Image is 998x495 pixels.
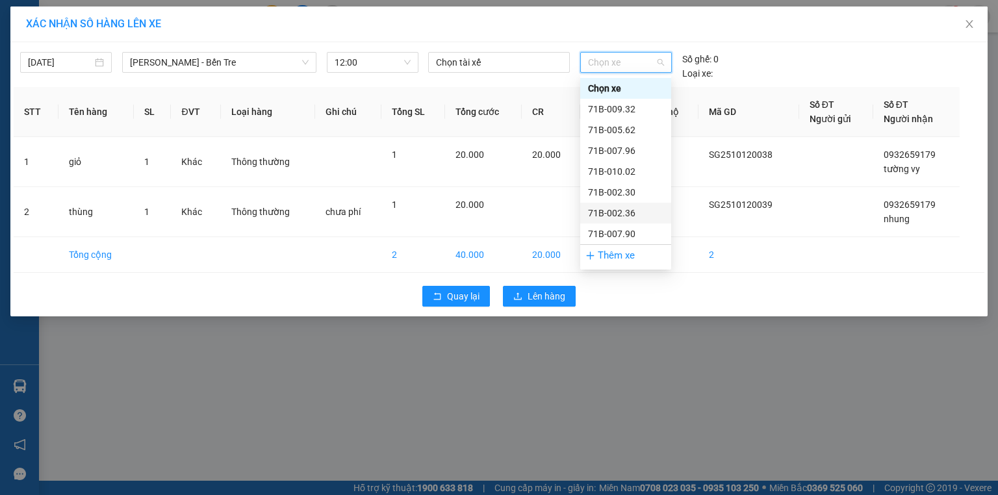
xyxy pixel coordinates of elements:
[392,199,397,210] span: 1
[422,286,490,307] button: rollbackQuay lại
[709,199,773,210] span: SG2510120039
[884,164,920,174] span: tường vy
[532,149,561,160] span: 20.000
[134,87,171,137] th: SL
[585,251,595,260] span: plus
[335,53,411,72] span: 12:00
[445,87,522,137] th: Tổng cước
[588,102,663,116] div: 71B-009.32
[455,199,484,210] span: 20.000
[58,187,134,237] td: thùng
[171,137,220,187] td: Khác
[455,149,484,160] span: 20.000
[580,140,671,161] div: 71B-007.96
[28,55,92,70] input: 12/10/2025
[58,87,134,137] th: Tên hàng
[503,286,576,307] button: uploadLên hàng
[528,289,565,303] span: Lên hàng
[884,199,936,210] span: 0932659179
[810,114,851,124] span: Người gửi
[580,203,671,223] div: 71B-002.36
[964,19,975,29] span: close
[14,137,58,187] td: 1
[144,207,149,217] span: 1
[301,58,309,66] span: down
[884,99,908,110] span: Số ĐT
[221,87,315,137] th: Loại hàng
[14,187,58,237] td: 2
[580,182,671,203] div: 71B-002.30
[588,144,663,158] div: 71B-007.96
[392,149,397,160] span: 1
[698,237,799,273] td: 2
[221,137,315,187] td: Thông thường
[130,53,309,72] span: Hồ Chí Minh - Bến Tre
[884,214,910,224] span: nhung
[445,237,522,273] td: 40.000
[682,52,719,66] div: 0
[951,6,988,43] button: Close
[58,237,134,273] td: Tổng cộng
[580,161,671,182] div: 71B-010.02
[522,87,580,137] th: CR
[682,66,713,81] span: Loại xe:
[580,78,671,99] div: Chọn xe
[522,237,580,273] td: 20.000
[580,99,671,120] div: 71B-009.32
[144,157,149,167] span: 1
[171,87,220,137] th: ĐVT
[580,244,671,267] div: Thêm xe
[588,81,663,95] div: Chọn xe
[447,289,480,303] span: Quay lại
[709,149,773,160] span: SG2510120038
[580,120,671,140] div: 71B-005.62
[588,227,663,241] div: 71B-007.90
[588,185,663,199] div: 71B-002.30
[682,52,711,66] span: Số ghế:
[326,207,361,217] span: chưa phí
[315,87,381,137] th: Ghi chú
[588,164,663,179] div: 71B-010.02
[588,53,663,72] span: Chọn xe
[810,99,834,110] span: Số ĐT
[381,87,446,137] th: Tổng SL
[588,123,663,137] div: 71B-005.62
[381,237,446,273] td: 2
[884,149,936,160] span: 0932659179
[513,292,522,302] span: upload
[433,292,442,302] span: rollback
[58,137,134,187] td: giỏ
[171,187,220,237] td: Khác
[221,187,315,237] td: Thông thường
[580,223,671,244] div: 71B-007.90
[588,206,663,220] div: 71B-002.36
[884,114,933,124] span: Người nhận
[698,87,799,137] th: Mã GD
[14,87,58,137] th: STT
[26,18,161,30] span: XÁC NHẬN SỐ HÀNG LÊN XE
